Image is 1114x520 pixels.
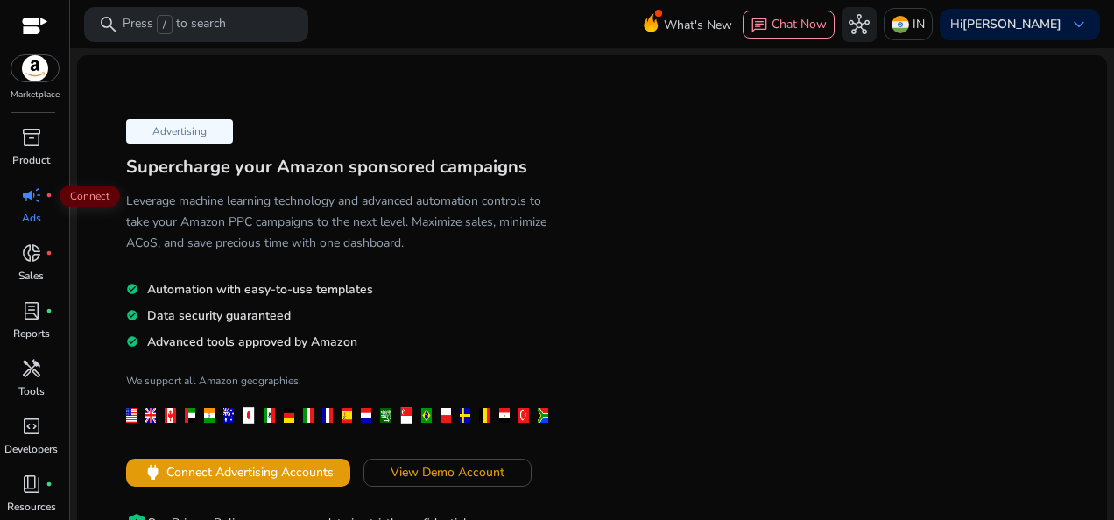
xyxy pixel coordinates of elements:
[743,11,835,39] button: chatChat Now
[147,281,373,298] span: Automation with easy-to-use templates
[4,441,58,457] p: Developers
[7,499,56,515] p: Resources
[950,18,1061,31] p: Hi
[46,249,53,256] span: fiber_manual_record
[13,326,50,341] p: Reports
[21,474,42,495] span: book_4
[46,481,53,488] span: fiber_manual_record
[842,7,877,42] button: hub
[21,127,42,148] span: inventory_2
[126,374,557,401] h4: We support all Amazon geographies:
[60,186,120,207] span: Connect
[166,463,334,481] span: Connect Advertising Accounts
[46,192,53,199] span: fiber_manual_record
[126,282,138,297] mat-icon: check_circle
[21,300,42,321] span: lab_profile
[46,307,53,314] span: fiber_manual_record
[126,459,350,487] button: powerConnect Advertising Accounts
[126,119,233,144] p: Advertising
[363,459,532,487] button: View Demo Account
[21,358,42,379] span: handyman
[892,16,909,33] img: in.svg
[21,416,42,437] span: code_blocks
[913,9,925,39] p: IN
[22,210,41,226] p: Ads
[664,10,732,40] span: What's New
[21,185,42,206] span: campaign
[18,268,44,284] p: Sales
[157,15,173,34] span: /
[143,462,163,482] span: power
[98,14,119,35] span: search
[147,334,357,350] span: Advanced tools approved by Amazon
[849,14,870,35] span: hub
[772,16,827,32] span: Chat Now
[1068,14,1089,35] span: keyboard_arrow_down
[751,17,768,34] span: chat
[962,16,1061,32] b: [PERSON_NAME]
[21,242,42,264] span: donut_small
[12,152,50,168] p: Product
[147,307,291,324] span: Data security guaranteed
[18,383,45,399] p: Tools
[11,55,59,81] img: amazon.svg
[11,88,60,102] p: Marketplace
[126,308,138,323] mat-icon: check_circle
[391,463,504,481] span: View Demo Account
[123,15,226,34] p: Press to search
[126,157,557,178] h3: Supercharge your Amazon sponsored campaigns
[126,191,557,254] h5: Leverage machine learning technology and advanced automation controls to take your Amazon PPC cam...
[126,334,138,349] mat-icon: check_circle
